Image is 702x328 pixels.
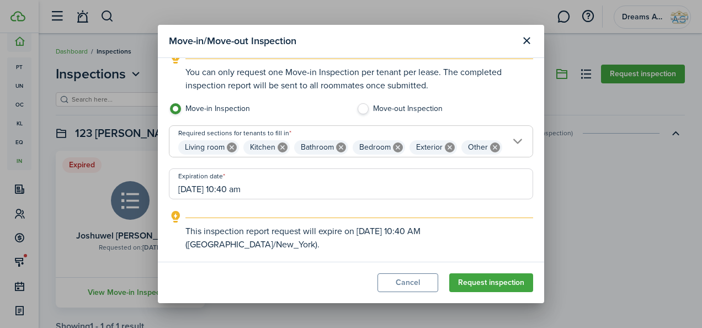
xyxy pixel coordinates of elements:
[357,103,533,120] label: Move-out Inspection
[185,66,533,92] explanation-description: You can only request one Move-in Inspection per tenant per lease. The completed inspection report...
[169,51,183,65] i: outline
[416,141,443,153] span: Exterior
[185,141,225,153] span: Living room
[169,210,183,224] i: outline
[359,141,391,153] span: Bedroom
[250,141,275,153] span: Kitchen
[301,141,334,153] span: Bathroom
[169,103,345,120] label: Move-in Inspection
[449,273,533,292] button: Request inspection
[185,225,533,251] explanation-description: This inspection report request will expire on [DATE] 10:40 AM ([GEOGRAPHIC_DATA]/New_York).
[377,273,438,292] button: Cancel
[468,141,488,153] span: Other
[169,30,514,52] modal-title: Move-in/Move-out Inspection
[517,31,536,50] button: Close modal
